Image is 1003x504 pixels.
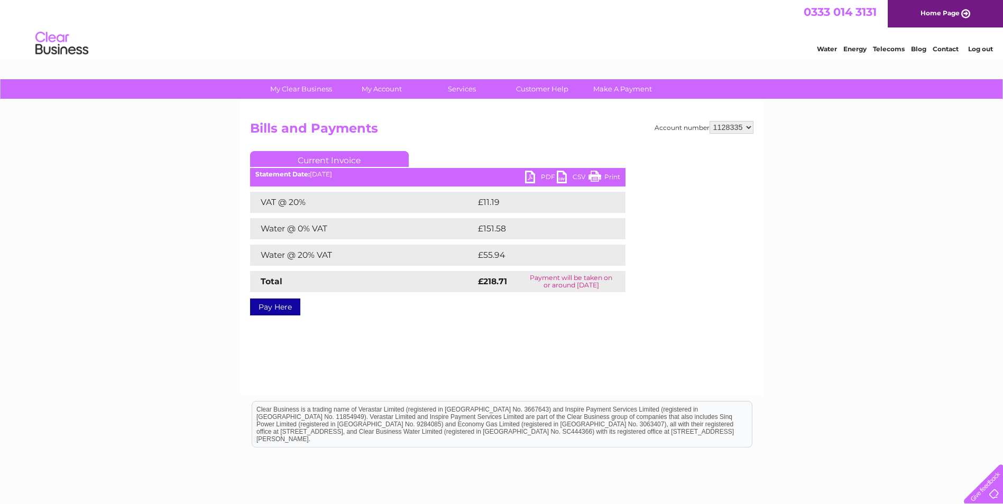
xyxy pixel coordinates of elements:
[252,6,752,51] div: Clear Business is a trading name of Verastar Limited (registered in [GEOGRAPHIC_DATA] No. 3667643...
[250,192,475,213] td: VAT @ 20%
[475,218,605,239] td: £151.58
[579,79,666,99] a: Make A Payment
[261,276,282,286] strong: Total
[478,276,507,286] strong: £218.71
[257,79,345,99] a: My Clear Business
[35,27,89,60] img: logo.png
[968,45,993,53] a: Log out
[588,171,620,186] a: Print
[911,45,926,53] a: Blog
[843,45,867,53] a: Energy
[804,5,877,18] a: 0333 014 3131
[525,171,557,186] a: PDF
[933,45,959,53] a: Contact
[250,121,753,141] h2: Bills and Payments
[817,45,837,53] a: Water
[557,171,588,186] a: CSV
[873,45,905,53] a: Telecoms
[499,79,586,99] a: Customer Help
[250,218,475,239] td: Water @ 0% VAT
[517,271,625,292] td: Payment will be taken on or around [DATE]
[475,245,604,266] td: £55.94
[250,151,409,167] a: Current Invoice
[250,298,300,315] a: Pay Here
[250,245,475,266] td: Water @ 20% VAT
[250,171,625,178] div: [DATE]
[475,192,601,213] td: £11.19
[655,121,753,134] div: Account number
[338,79,425,99] a: My Account
[418,79,505,99] a: Services
[255,170,310,178] b: Statement Date:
